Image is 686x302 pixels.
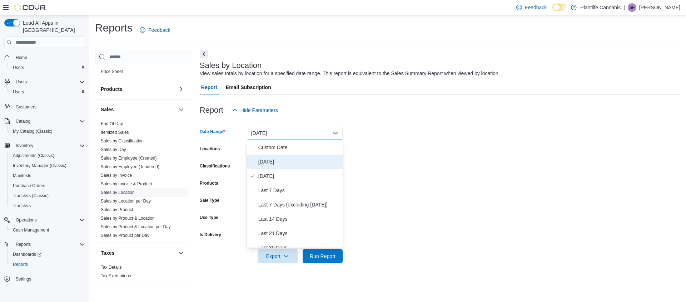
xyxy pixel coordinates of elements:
a: Sales by Product per Day [101,233,149,238]
span: Adjustments (Classic) [13,153,54,159]
span: Inventory Manager (Classic) [10,161,85,170]
span: Sales by Invoice & Product [101,181,152,187]
a: Manifests [10,171,34,180]
button: Products [101,86,175,93]
span: Cash Management [13,227,49,233]
button: Inventory [1,141,88,151]
span: Inventory [13,141,85,150]
a: Users [10,88,27,96]
span: Customers [13,102,85,111]
a: End Of Day [101,121,123,126]
button: Sales [101,106,175,113]
span: [DATE] [258,172,340,180]
span: Last 14 Days [258,215,340,223]
a: Sales by Invoice & Product [101,181,152,186]
span: Dashboards [10,250,85,259]
button: Taxes [177,249,185,257]
button: Inventory Manager (Classic) [7,161,88,171]
h1: Reports [95,21,133,35]
a: Sales by Day [101,147,126,152]
span: Reports [13,240,85,249]
span: Sales by Employee (Created) [101,155,157,161]
button: Transfers [7,201,88,211]
p: Plantlife Cannabis [580,3,621,12]
p: | [623,3,625,12]
span: Hide Parameters [240,107,278,114]
a: My Catalog (Classic) [10,127,55,136]
label: Is Delivery [200,232,221,238]
a: Sales by Location [101,190,135,195]
span: Load All Apps in [GEOGRAPHIC_DATA] [20,19,85,34]
span: My Catalog (Classic) [13,128,53,134]
span: Operations [13,216,85,224]
a: Feedback [137,23,173,37]
button: Settings [1,274,88,284]
span: Reports [16,242,31,247]
span: Dashboards [13,252,41,257]
label: Classifications [200,163,230,169]
label: Use Type [200,215,218,220]
button: [DATE] [247,126,343,140]
button: Users [1,77,88,87]
span: Purchase Orders [10,181,85,190]
span: Sales by Location [101,190,135,195]
a: Adjustments (Classic) [10,151,57,160]
button: Next [200,50,208,58]
button: Users [7,63,88,73]
button: Taxes [101,249,175,257]
button: Run Report [303,249,343,263]
span: Reports [10,260,85,269]
label: Date Range [200,129,225,135]
a: Price Sheet [101,69,123,74]
span: Sales by Employee (Tendered) [101,164,159,170]
a: Feedback [513,0,550,15]
a: Sales by Product [101,207,133,212]
span: Users [10,88,85,96]
span: Feedback [148,26,170,34]
a: Customers [13,103,39,111]
a: Sales by Product & Location [101,216,155,221]
button: Reports [7,259,88,269]
h3: Report [200,106,223,115]
span: Home [13,53,85,62]
span: Sales by Product per Day [101,233,149,238]
a: Cash Management [10,226,52,234]
span: Inventory [16,143,33,148]
span: Manifests [10,171,85,180]
span: [DATE] [258,157,340,166]
span: Email Subscription [226,80,271,94]
span: Transfers [10,201,85,210]
span: Tax Exemptions [101,273,131,279]
span: Users [13,89,24,95]
span: Transfers (Classic) [13,193,49,199]
span: Feedback [525,4,547,11]
a: Reports [10,260,31,269]
span: Cash Management [10,226,85,234]
div: Sales [95,120,191,243]
button: Reports [13,240,34,249]
span: Inventory Manager (Classic) [13,163,66,169]
a: Purchase Orders [10,181,48,190]
span: Sales by Classification [101,138,144,144]
button: Inventory [13,141,36,150]
a: Users [10,63,27,72]
span: SF [629,3,635,12]
a: Sales by Location per Day [101,199,151,204]
span: Purchase Orders [13,183,45,189]
span: Settings [13,274,85,283]
button: Users [7,87,88,97]
a: Transfers (Classic) [10,191,51,200]
a: Sales by Product & Location per Day [101,224,171,229]
button: Catalog [13,117,33,126]
button: Adjustments (Classic) [7,151,88,161]
div: Susan Firkola [628,3,636,12]
a: Dashboards [10,250,44,259]
div: Select listbox [247,140,343,248]
span: Users [13,78,85,86]
button: Reports [1,239,88,249]
span: Report [201,80,217,94]
span: Reports [13,262,28,267]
